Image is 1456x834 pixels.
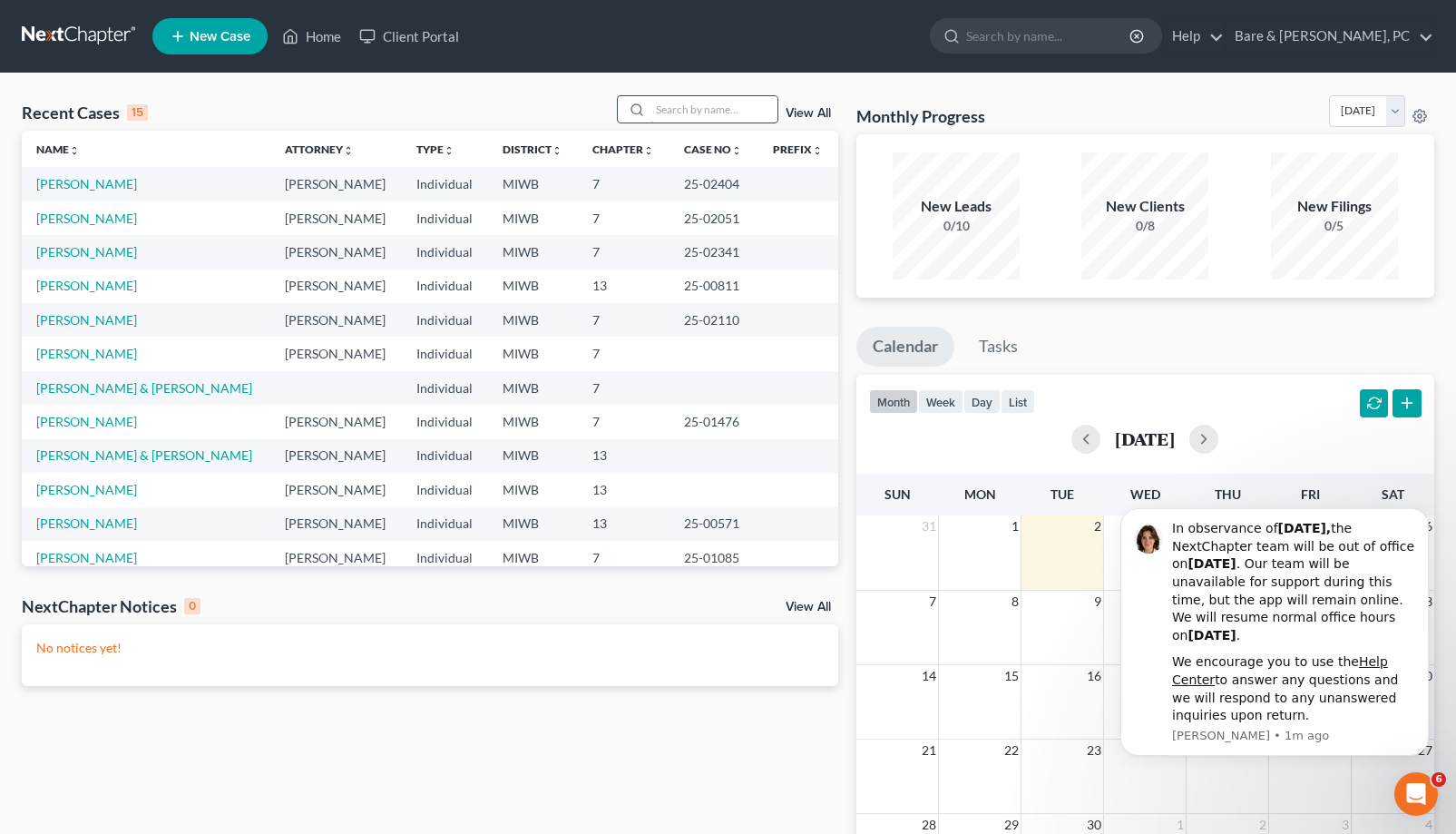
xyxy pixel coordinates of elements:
[1050,486,1074,502] span: Tue
[270,270,402,303] td: [PERSON_NAME]
[578,201,669,235] td: 7
[1010,591,1021,613] span: 8
[1394,772,1438,816] iframe: Intercom live chat
[1271,217,1398,235] div: 0/5
[964,486,996,502] span: Mon
[36,176,137,191] a: [PERSON_NAME]
[920,740,938,761] span: 21
[488,371,578,405] td: MIWB
[36,482,137,497] a: [PERSON_NAME]
[773,142,823,156] a: Prefixunfold_more
[786,601,831,613] a: View All
[270,303,402,337] td: [PERSON_NAME]
[36,515,137,531] a: [PERSON_NAME]
[444,145,454,156] i: unfold_more
[578,270,669,303] td: 13
[578,337,669,370] td: 7
[1081,217,1208,235] div: 0/8
[856,327,954,367] a: Calendar
[578,439,669,473] td: 13
[1002,740,1021,761] span: 22
[1271,196,1398,217] div: New Filings
[963,327,1034,367] a: Tasks
[36,142,80,156] a: Nameunfold_more
[1226,20,1433,53] a: Bare & [PERSON_NAME], PC
[856,105,985,127] h3: Monthly Progress
[488,201,578,235] td: MIWB
[488,541,578,574] td: MIWB
[488,507,578,541] td: MIWB
[488,235,578,269] td: MIWB
[731,145,742,156] i: unfold_more
[578,303,669,337] td: 7
[1085,665,1103,687] span: 16
[22,595,200,617] div: NextChapter Notices
[650,96,777,123] input: Search by name...
[1085,740,1103,761] span: 23
[1093,492,1456,767] iframe: Intercom notifications message
[285,142,354,156] a: Attorneyunfold_more
[578,405,669,438] td: 7
[36,211,137,226] a: [PERSON_NAME]
[1432,772,1446,787] span: 6
[503,142,562,156] a: Districtunfold_more
[1130,486,1160,502] span: Wed
[592,142,654,156] a: Chapterunfold_more
[893,217,1020,235] div: 0/10
[1002,665,1021,687] span: 15
[36,414,137,429] a: [PERSON_NAME]
[918,389,963,414] button: week
[884,486,911,502] span: Sun
[578,167,669,201] td: 7
[402,303,488,337] td: Individual
[270,507,402,541] td: [PERSON_NAME]
[270,405,402,438] td: [PERSON_NAME]
[927,591,938,613] span: 7
[488,439,578,473] td: MIWB
[669,303,757,337] td: 25-02110
[643,145,654,156] i: unfold_more
[578,507,669,541] td: 13
[488,473,578,506] td: MIWB
[488,303,578,337] td: MIWB
[22,102,148,123] div: Recent Cases
[1115,429,1175,448] h2: [DATE]
[669,405,757,438] td: 25-01476
[893,196,1020,217] div: New Leads
[402,337,488,370] td: Individual
[270,167,402,201] td: [PERSON_NAME]
[684,142,742,156] a: Case Nounfold_more
[402,235,488,269] td: Individual
[402,371,488,405] td: Individual
[669,167,757,201] td: 25-02404
[966,19,1132,53] input: Search by name...
[578,235,669,269] td: 7
[402,439,488,473] td: Individual
[36,639,824,657] p: No notices yet!
[402,167,488,201] td: Individual
[402,270,488,303] td: Individual
[127,104,148,121] div: 15
[920,665,938,687] span: 14
[552,145,562,156] i: unfold_more
[488,270,578,303] td: MIWB
[36,278,137,293] a: [PERSON_NAME]
[402,405,488,438] td: Individual
[669,235,757,269] td: 25-02341
[402,201,488,235] td: Individual
[488,405,578,438] td: MIWB
[669,270,757,303] td: 25-00811
[1215,486,1241,502] span: Thu
[343,145,354,156] i: unfold_more
[270,439,402,473] td: [PERSON_NAME]
[273,20,350,53] a: Home
[1001,389,1035,414] button: list
[190,30,250,44] span: New Case
[669,541,757,574] td: 25-01085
